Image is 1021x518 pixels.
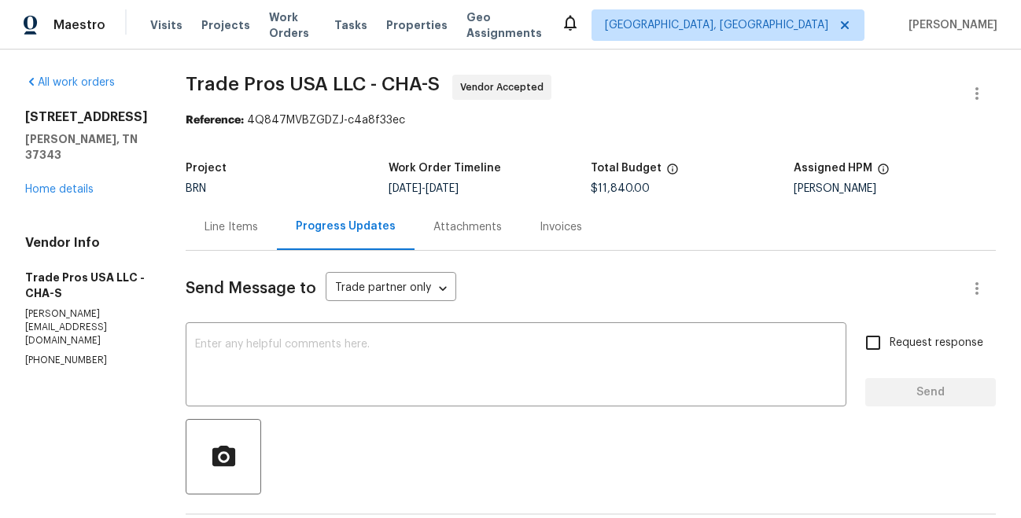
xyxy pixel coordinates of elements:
span: [GEOGRAPHIC_DATA], [GEOGRAPHIC_DATA] [605,17,828,33]
div: Invoices [540,219,582,235]
span: Properties [386,17,448,33]
p: [PHONE_NUMBER] [25,354,148,367]
span: Maestro [53,17,105,33]
span: Vendor Accepted [460,79,550,95]
span: [DATE] [389,183,422,194]
p: [PERSON_NAME][EMAIL_ADDRESS][DOMAIN_NAME] [25,307,148,347]
h5: Total Budget [591,163,662,174]
a: All work orders [25,77,115,88]
span: Trade Pros USA LLC - CHA-S [186,75,440,94]
span: Geo Assignments [466,9,542,41]
span: The total cost of line items that have been proposed by Opendoor. This sum includes line items th... [666,163,679,183]
h5: Work Order Timeline [389,163,501,174]
div: Attachments [433,219,502,235]
span: Tasks [334,20,367,31]
div: Progress Updates [296,219,396,234]
h5: [PERSON_NAME], TN 37343 [25,131,148,163]
div: [PERSON_NAME] [794,183,997,194]
h2: [STREET_ADDRESS] [25,109,148,125]
span: [DATE] [426,183,459,194]
span: - [389,183,459,194]
span: Request response [890,335,983,351]
div: Line Items [205,219,258,235]
a: Home details [25,184,94,195]
span: Work Orders [269,9,315,41]
span: BRN [186,183,206,194]
h5: Trade Pros USA LLC - CHA-S [25,270,148,301]
span: Send Message to [186,281,316,296]
span: Projects [201,17,250,33]
span: Visits [150,17,182,33]
h5: Assigned HPM [794,163,872,174]
h4: Vendor Info [25,235,148,251]
span: $11,840.00 [591,183,650,194]
span: [PERSON_NAME] [902,17,997,33]
h5: Project [186,163,227,174]
b: Reference: [186,115,244,126]
div: Trade partner only [326,276,456,302]
span: The hpm assigned to this work order. [877,163,890,183]
div: 4Q847MVBZGDZJ-c4a8f33ec [186,112,996,128]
